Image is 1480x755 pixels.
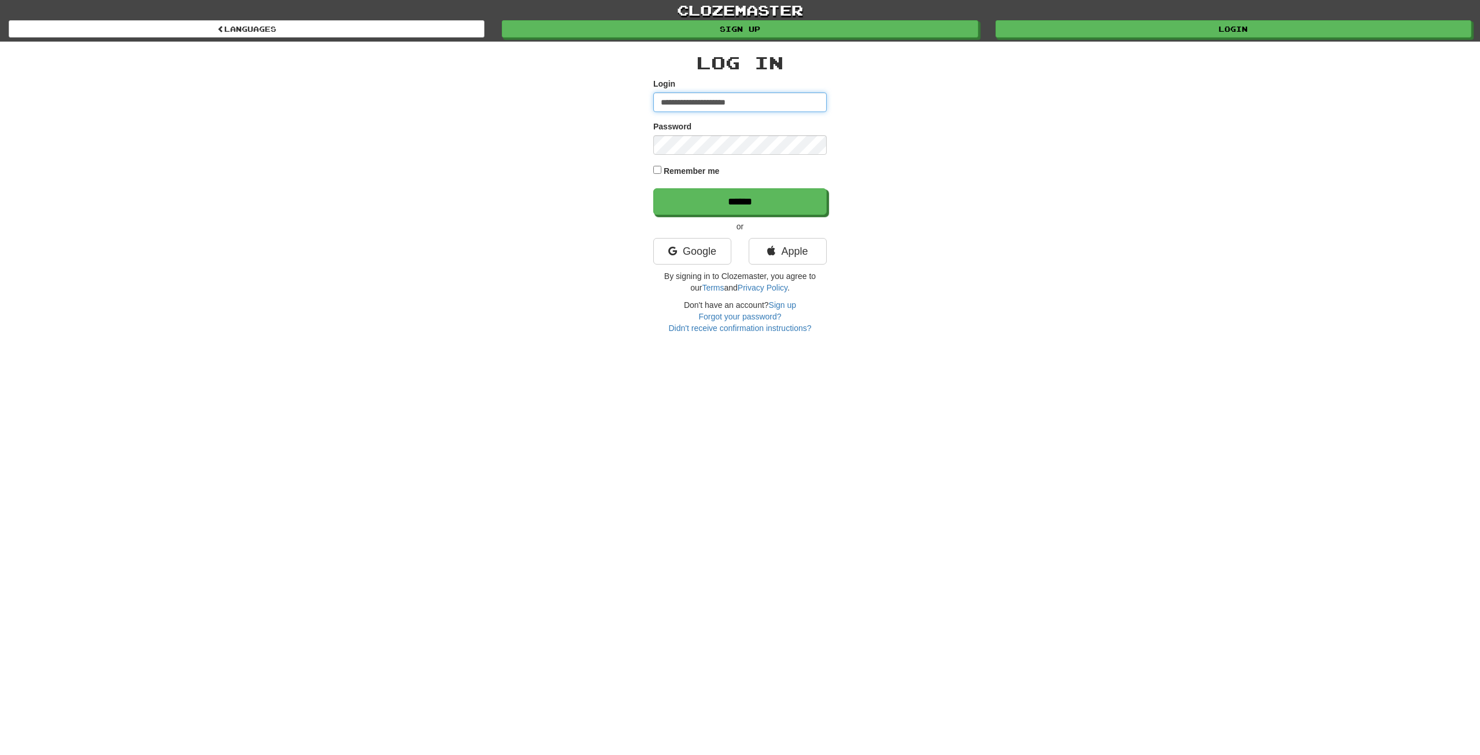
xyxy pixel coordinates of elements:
label: Password [653,121,691,132]
a: Forgot your password? [698,312,781,321]
a: Didn't receive confirmation instructions? [668,323,811,333]
a: Login [996,20,1471,38]
a: Privacy Policy [738,283,787,292]
label: Login [653,78,675,90]
h2: Log In [653,53,827,72]
a: Languages [9,20,484,38]
a: Terms [702,283,724,292]
a: Apple [749,238,827,265]
a: Sign up [769,300,796,310]
p: By signing in to Clozemaster, you agree to our and . [653,270,827,293]
a: Sign up [502,20,978,38]
p: or [653,221,827,232]
a: Google [653,238,731,265]
div: Don't have an account? [653,299,827,334]
label: Remember me [664,165,720,177]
